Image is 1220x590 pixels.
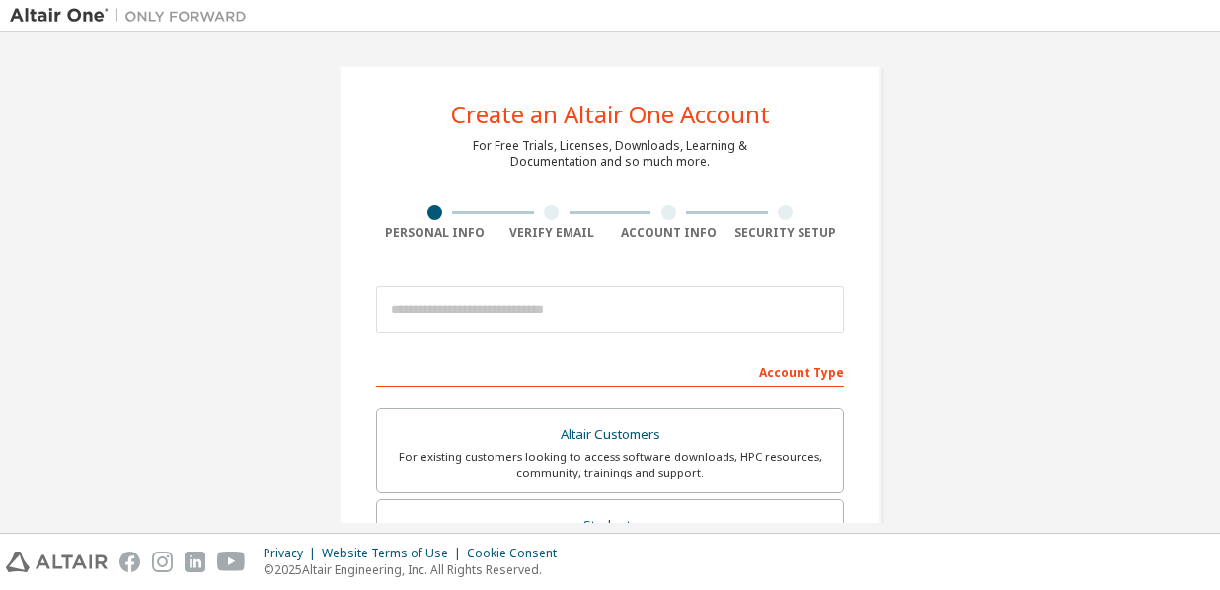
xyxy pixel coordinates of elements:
[264,561,569,578] p: © 2025 Altair Engineering, Inc. All Rights Reserved.
[389,512,831,540] div: Students
[6,552,108,572] img: altair_logo.svg
[389,449,831,480] div: For existing customers looking to access software downloads, HPC resources, community, trainings ...
[264,546,322,561] div: Privacy
[389,421,831,449] div: Altair Customers
[185,552,205,572] img: linkedin.svg
[217,552,246,572] img: youtube.svg
[610,225,727,241] div: Account Info
[467,546,569,561] div: Cookie Consent
[494,225,611,241] div: Verify Email
[10,6,257,26] img: Altair One
[727,225,845,241] div: Security Setup
[473,138,747,170] div: For Free Trials, Licenses, Downloads, Learning & Documentation and so much more.
[376,225,494,241] div: Personal Info
[119,552,140,572] img: facebook.svg
[322,546,467,561] div: Website Terms of Use
[152,552,173,572] img: instagram.svg
[376,355,844,387] div: Account Type
[451,103,770,126] div: Create an Altair One Account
